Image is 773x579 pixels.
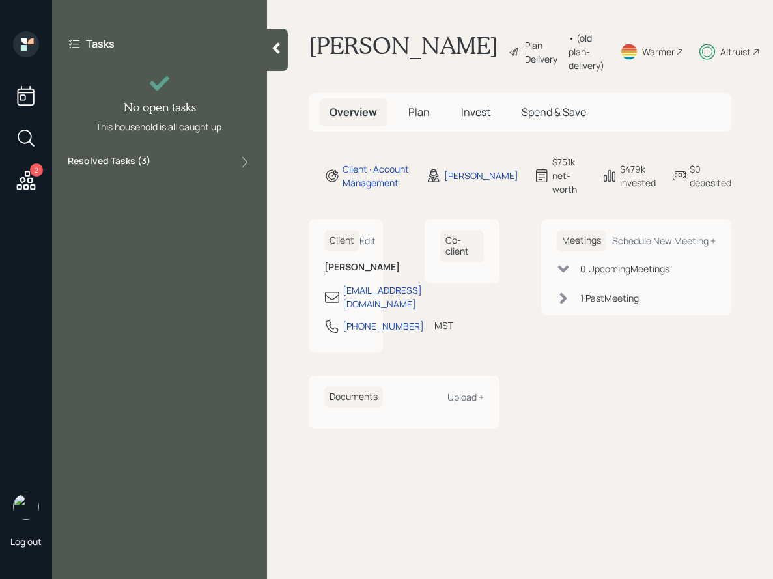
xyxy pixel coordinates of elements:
h6: [PERSON_NAME] [324,262,367,273]
div: • (old plan-delivery) [569,31,604,72]
div: 0 Upcoming Meeting s [580,262,669,275]
div: [PHONE_NUMBER] [343,319,424,333]
span: Invest [461,105,490,119]
div: $0 deposited [690,162,731,190]
h6: Documents [324,386,383,408]
div: Schedule New Meeting + [612,234,716,247]
div: [EMAIL_ADDRESS][DOMAIN_NAME] [343,283,422,311]
div: 1 Past Meeting [580,291,639,305]
h1: [PERSON_NAME] [309,31,498,72]
label: Tasks [86,36,115,51]
span: Plan [408,105,430,119]
img: sami-boghos-headshot.png [13,494,39,520]
h6: Meetings [557,230,606,251]
h6: Co-client [440,230,483,262]
span: Spend & Save [522,105,586,119]
div: $751k net-worth [552,155,586,196]
div: Client · Account Management [343,162,410,190]
div: 2 [30,163,43,177]
div: This household is all caught up. [96,120,224,134]
div: Plan Delivery [525,38,562,66]
label: Resolved Tasks ( 3 ) [68,154,150,170]
div: Upload + [447,391,484,403]
h6: Client [324,230,359,251]
span: Overview [330,105,377,119]
div: Altruist [720,45,751,59]
div: Warmer [642,45,675,59]
div: [PERSON_NAME] [444,169,518,182]
div: Edit [359,234,376,247]
div: Log out [10,535,42,548]
div: $479k invested [620,162,656,190]
h4: No open tasks [124,100,196,115]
